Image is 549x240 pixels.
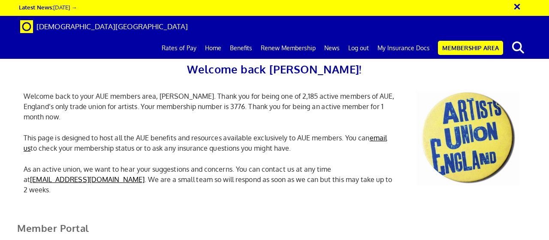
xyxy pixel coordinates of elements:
span: [DEMOGRAPHIC_DATA][GEOGRAPHIC_DATA] [36,22,188,31]
button: search [505,39,531,57]
a: Membership Area [438,41,503,55]
a: Brand [DEMOGRAPHIC_DATA][GEOGRAPHIC_DATA] [14,16,194,37]
p: As an active union, we want to hear your suggestions and concerns. You can contact us at any time... [17,164,403,195]
a: Renew Membership [256,37,320,59]
a: Benefits [226,37,256,59]
a: Log out [344,37,373,59]
a: News [320,37,344,59]
a: My Insurance Docs [373,37,434,59]
strong: Latest News: [19,3,53,11]
a: Home [201,37,226,59]
h2: Welcome back [PERSON_NAME]! [17,60,532,78]
a: Rates of Pay [157,37,201,59]
a: [EMAIL_ADDRESS][DOMAIN_NAME] [30,175,145,184]
a: Latest News:[DATE] → [19,3,77,11]
p: This page is designed to host all the AUE benefits and resources available exclusively to AUE mem... [17,133,403,153]
p: Welcome back to your AUE members area, [PERSON_NAME]. Thank you for being one of 2,185 active mem... [17,91,403,122]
